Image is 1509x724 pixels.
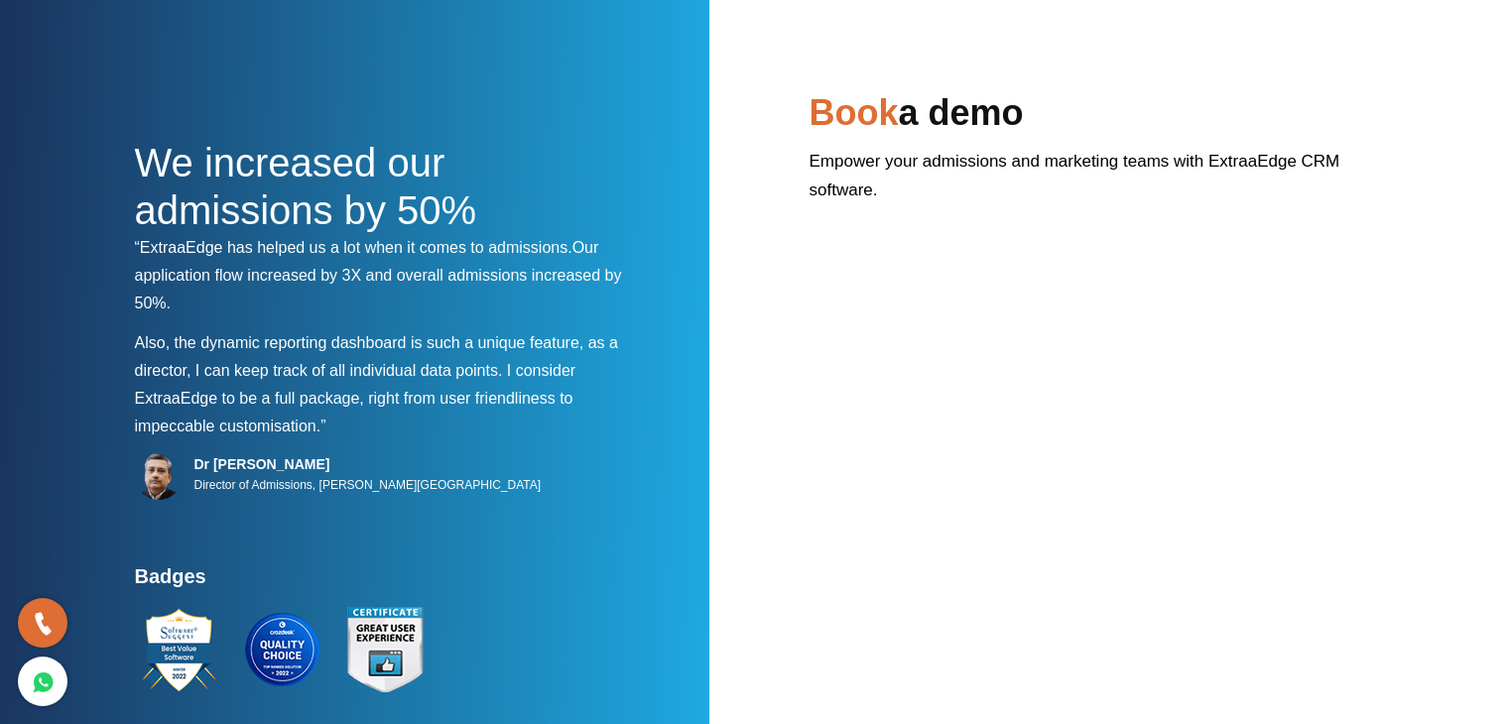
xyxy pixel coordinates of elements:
[135,564,641,600] h4: Badges
[135,334,618,379] span: Also, the dynamic reporting dashboard is such a unique feature, as a director, I can keep track o...
[135,239,622,311] span: Our application flow increased by 3X and overall admissions increased by 50%.
[135,362,576,434] span: I consider ExtraaEdge to be a full package, right from user friendliness to impeccable customisat...
[810,147,1375,219] p: Empower your admissions and marketing teams with ExtraaEdge CRM software.
[194,455,542,473] h5: Dr [PERSON_NAME]
[135,141,477,232] span: We increased our admissions by 50%
[135,239,572,256] span: “ExtraaEdge has helped us a lot when it comes to admissions.
[810,92,899,133] span: Book
[194,473,542,497] p: Director of Admissions, [PERSON_NAME][GEOGRAPHIC_DATA]
[810,89,1375,147] h2: a demo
